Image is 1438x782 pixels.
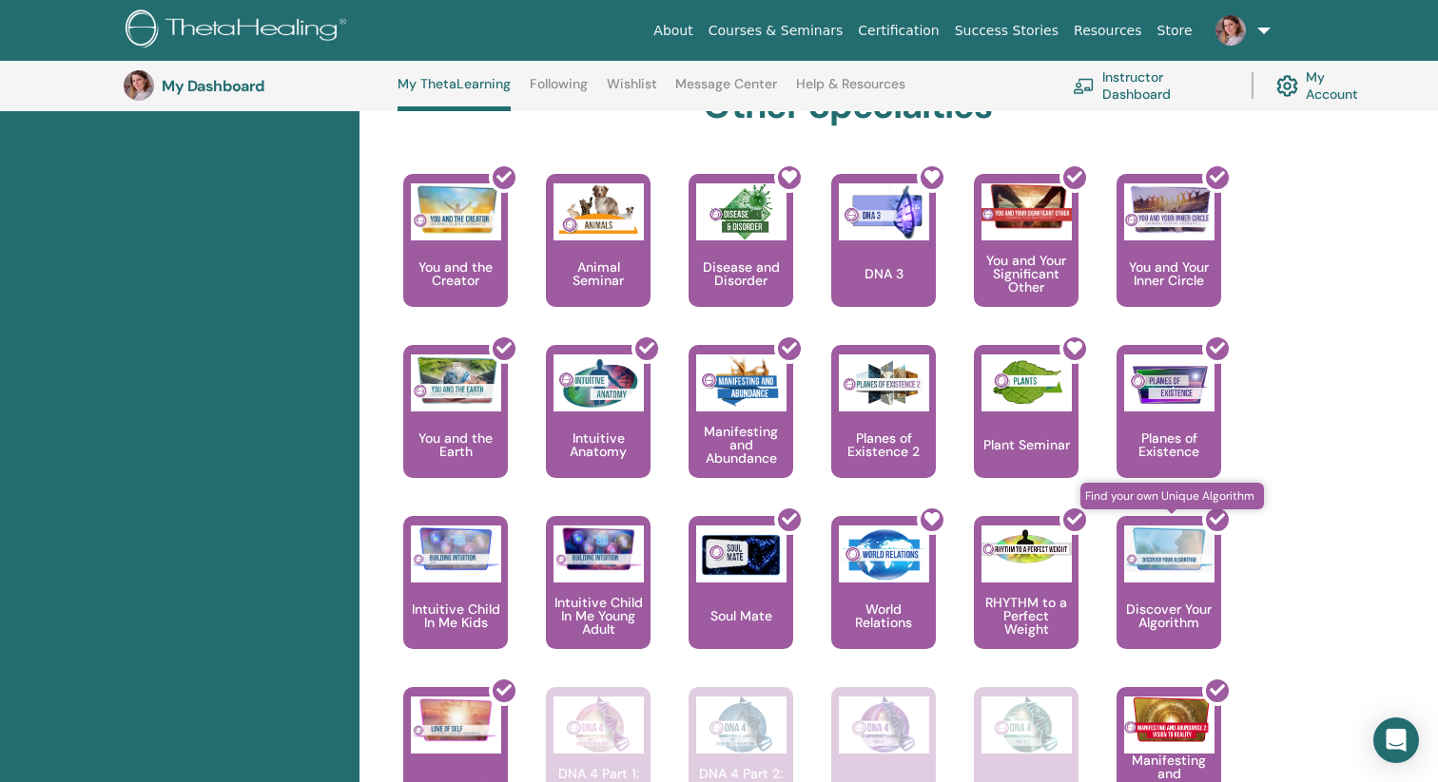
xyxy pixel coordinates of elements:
[403,260,508,287] p: You and the Creator
[411,354,501,406] img: You and the Earth
[403,345,508,516] a: You and the Earth You and the Earth
[1150,13,1200,48] a: Store
[974,174,1078,345] a: You and Your Significant Other You and Your Significant Other
[696,696,787,753] img: DNA 4 Part 2: Frequency of Manifesting
[546,260,651,287] p: Animal Seminar
[546,345,651,516] a: Intuitive Anatomy Intuitive Anatomy
[546,516,651,687] a: Intuitive Child In Me Young Adult Intuitive Child In Me Young Adult
[403,174,508,345] a: You and the Creator You and the Creator
[696,354,787,411] img: Manifesting and Abundance
[162,77,352,95] h3: My Dashboard
[546,174,651,345] a: Animal Seminar Animal Seminar
[124,70,154,101] img: default.jpg
[689,260,793,287] p: Disease and Disorder
[839,525,929,582] img: World Relations
[530,76,588,106] a: Following
[546,431,651,458] p: Intuitive Anatomy
[1117,260,1221,287] p: You and Your Inner Circle
[974,345,1078,516] a: Plant Seminar Plant Seminar
[554,354,644,411] img: Intuitive Anatomy
[839,696,929,753] img: DNA 4 Part 3
[1117,174,1221,345] a: You and Your Inner Circle You and Your Inner Circle
[689,516,793,687] a: Soul Mate Soul Mate
[981,525,1072,569] img: RHYTHM to a Perfect Weight
[403,516,508,687] a: Intuitive Child In Me Kids Intuitive Child In Me Kids
[1276,70,1298,102] img: cog.svg
[981,696,1072,753] img: DNA 4 Part 4
[974,516,1078,687] a: RHYTHM to a Perfect Weight RHYTHM to a Perfect Weight
[1073,78,1095,94] img: chalkboard-teacher.svg
[1373,717,1419,763] div: Open Intercom Messenger
[554,525,644,572] img: Intuitive Child In Me Young Adult
[831,174,936,345] a: DNA 3 DNA 3
[1073,65,1229,106] a: Instructor Dashboard
[403,431,508,458] p: You and the Earth
[1124,183,1215,235] img: You and Your Inner Circle
[1276,65,1377,106] a: My Account
[1124,354,1215,411] img: Planes of Existence
[947,13,1066,48] a: Success Stories
[126,10,353,52] img: logo.png
[696,525,787,582] img: Soul Mate
[796,76,905,106] a: Help & Resources
[554,696,644,753] img: DNA 4 Part 1: Nurturing Your Spirit
[1124,696,1215,743] img: Manifesting and Abundance 2: Vision to Reality
[411,696,501,743] img: Love of Self
[1215,15,1246,46] img: default.jpg
[1117,602,1221,629] p: Discover Your Algorithm
[1124,525,1215,572] img: Discover Your Algorithm
[398,76,511,111] a: My ThetaLearning
[831,345,936,516] a: Planes of Existence 2 Planes of Existence 2
[1117,516,1221,687] a: Find your own Unique Algorithm Discover Your Algorithm Discover Your Algorithm
[689,174,793,345] a: Disease and Disorder Disease and Disorder
[1117,431,1221,458] p: Planes of Existence
[411,183,501,236] img: You and the Creator
[1080,483,1264,509] span: Find your own Unique Algorithm
[839,354,929,411] img: Planes of Existence 2
[1117,345,1221,516] a: Planes of Existence Planes of Existence
[554,183,644,240] img: Animal Seminar
[831,516,936,687] a: World Relations World Relations
[646,13,700,48] a: About
[1066,13,1150,48] a: Resources
[839,183,929,240] img: DNA 3
[981,183,1072,230] img: You and Your Significant Other
[974,254,1078,294] p: You and Your Significant Other
[696,183,787,240] img: Disease and Disorder
[403,602,508,629] p: Intuitive Child In Me Kids
[831,431,936,458] p: Planes of Existence 2
[850,13,946,48] a: Certification
[701,13,851,48] a: Courses & Seminars
[703,85,993,128] h2: Other Specialties
[981,354,1072,411] img: Plant Seminar
[831,602,936,629] p: World Relations
[689,345,793,516] a: Manifesting and Abundance Manifesting and Abundance
[974,596,1078,636] p: RHYTHM to a Perfect Weight
[546,596,651,636] p: Intuitive Child In Me Young Adult
[976,438,1078,451] p: Plant Seminar
[689,425,793,465] p: Manifesting and Abundance
[607,76,657,106] a: Wishlist
[675,76,777,106] a: Message Center
[411,525,501,572] img: Intuitive Child In Me Kids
